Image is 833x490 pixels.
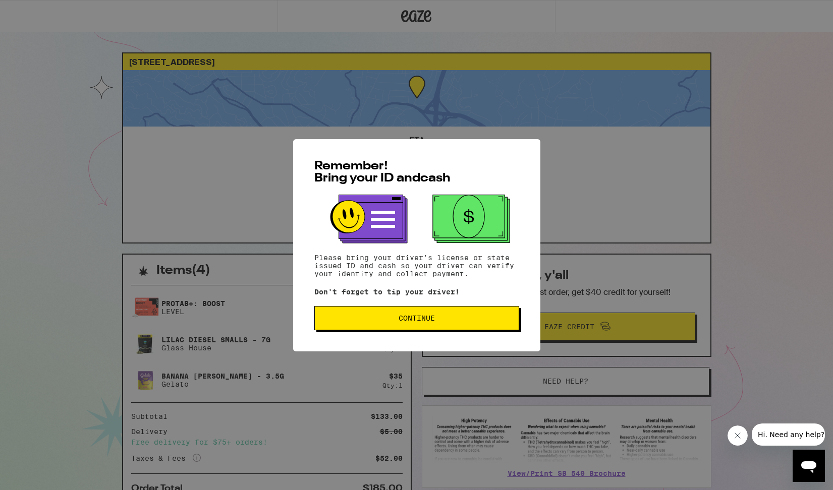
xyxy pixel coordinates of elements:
p: Please bring your driver's license or state issued ID and cash so your driver can verify your ide... [314,254,519,278]
span: Remember! Bring your ID and cash [314,160,451,185]
p: Don't forget to tip your driver! [314,288,519,296]
span: Continue [399,315,435,322]
iframe: Close message [728,425,748,446]
iframe: Button to launch messaging window [793,450,825,482]
iframe: Message from company [752,423,825,446]
button: Continue [314,306,519,330]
